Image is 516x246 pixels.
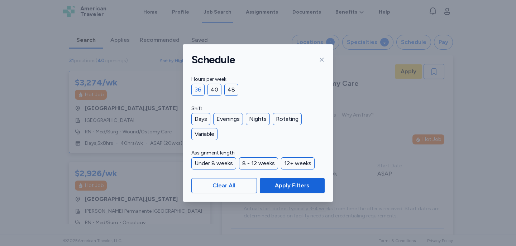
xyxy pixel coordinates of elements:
div: 12+ weeks [281,157,315,169]
div: 48 [224,84,238,96]
div: Evenings [213,113,243,125]
div: Days [191,113,210,125]
div: 8 - 12 weeks [239,157,278,169]
label: Hours per week [191,75,325,84]
div: 36 [191,84,205,96]
label: Assignment length [191,149,325,157]
div: Nights [246,113,270,125]
div: Under 8 weeks [191,157,236,169]
div: Variable [191,128,218,140]
h1: Schedule [191,53,235,67]
button: Apply Filters [260,178,325,193]
span: Clear All [212,181,235,190]
div: Rotating [273,113,302,125]
span: Apply Filters [275,181,309,190]
div: 40 [207,84,221,96]
label: Shift [191,104,325,113]
button: Clear All [191,178,257,193]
